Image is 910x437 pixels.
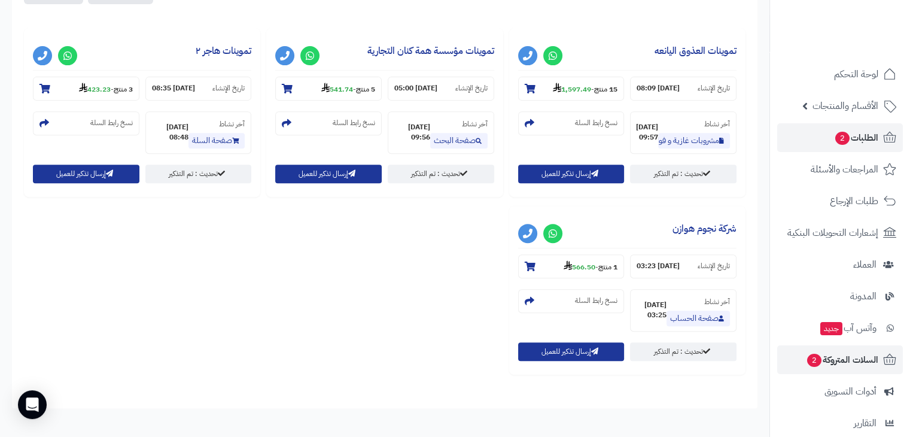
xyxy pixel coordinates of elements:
span: الطلبات [834,129,878,146]
span: المراجعات والأسئلة [811,161,878,178]
small: نسخ رابط السلة [575,118,617,128]
div: Open Intercom Messenger [18,390,47,419]
strong: [DATE] 09:57 [636,122,658,142]
small: تاريخ الإنشاء [212,83,245,93]
a: صفحة البحث [430,133,488,148]
a: تحديث : تم التذكير [388,165,494,183]
small: آخر نشاط [704,119,730,129]
strong: [DATE] 08:48 [152,122,189,142]
span: أدوات التسويق [824,383,876,400]
section: 3 منتج-423.23 [33,77,139,101]
a: شركة نجوم هوازن [672,221,736,236]
span: التقارير [854,415,876,432]
strong: 423.23 [79,84,111,95]
span: وآتس آب [819,320,876,336]
small: - [79,83,133,95]
button: إرسال تذكير للعميل [518,165,625,183]
small: آخر نشاط [704,296,730,307]
a: طلبات الإرجاع [777,187,903,216]
a: مشروبات غازية و فوارة [658,133,730,148]
button: إرسال تذكير للعميل [518,342,625,361]
a: تموينات مؤسسة همة كنان التجارية [367,44,494,58]
small: - [553,83,617,95]
a: العملاء [777,250,903,279]
section: نسخ رابط السلة [518,111,625,135]
strong: [DATE] 05:00 [394,83,437,93]
span: 2 [807,354,821,367]
small: تاريخ الإنشاء [698,83,730,93]
a: المراجعات والأسئلة [777,155,903,184]
section: نسخ رابط السلة [275,111,382,135]
span: جديد [820,322,842,335]
strong: [DATE] 08:09 [637,83,680,93]
strong: [DATE] 09:56 [394,122,430,142]
section: 1 منتج-566.50 [518,254,625,278]
a: السلات المتروكة2 [777,345,903,374]
strong: 3 منتج [114,84,133,95]
small: آخر نشاط [462,119,488,129]
a: تحديث : تم التذكير [145,165,252,183]
small: تاريخ الإنشاء [455,83,488,93]
a: لوحة التحكم [777,60,903,89]
strong: 1 منتج [598,262,617,272]
strong: 1,597.49 [553,84,591,95]
button: إرسال تذكير للعميل [33,165,139,183]
small: آخر نشاط [219,119,245,129]
a: تموينات هاجر ٢ [196,44,251,58]
span: العملاء [853,256,876,273]
a: صفحة الحساب [666,311,730,326]
strong: 566.50 [564,262,595,272]
strong: 541.74 [321,84,353,95]
a: المدونة [777,282,903,311]
span: السلات المتروكة [806,351,878,368]
small: - [321,83,375,95]
small: نسخ رابط السلة [90,118,133,128]
a: تموينات العذوق اليانعه [655,44,736,58]
a: تحديث : تم التذكير [630,342,736,361]
small: نسخ رابط السلة [575,296,617,306]
strong: 5 منتج [356,84,375,95]
span: طلبات الإرجاع [830,193,878,210]
strong: [DATE] 03:25 [637,300,666,320]
a: الطلبات2 [777,123,903,152]
small: نسخ رابط السلة [333,118,375,128]
a: أدوات التسويق [777,377,903,406]
strong: 15 منتج [594,84,617,95]
button: إرسال تذكير للعميل [275,165,382,183]
section: 5 منتج-541.74 [275,77,382,101]
strong: [DATE] 03:23 [637,261,680,271]
small: تاريخ الإنشاء [698,261,730,271]
a: إشعارات التحويلات البنكية [777,218,903,247]
span: الأقسام والمنتجات [812,98,878,114]
section: نسخ رابط السلة [518,289,625,313]
span: المدونة [850,288,876,305]
small: - [564,260,617,272]
span: لوحة التحكم [834,66,878,83]
section: 15 منتج-1,597.49 [518,77,625,101]
span: 2 [835,132,850,145]
section: نسخ رابط السلة [33,111,139,135]
a: وآتس آبجديد [777,314,903,342]
span: إشعارات التحويلات البنكية [787,224,878,241]
a: صفحة السلة [188,133,245,148]
strong: [DATE] 08:35 [152,83,195,93]
a: تحديث : تم التذكير [630,165,736,183]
